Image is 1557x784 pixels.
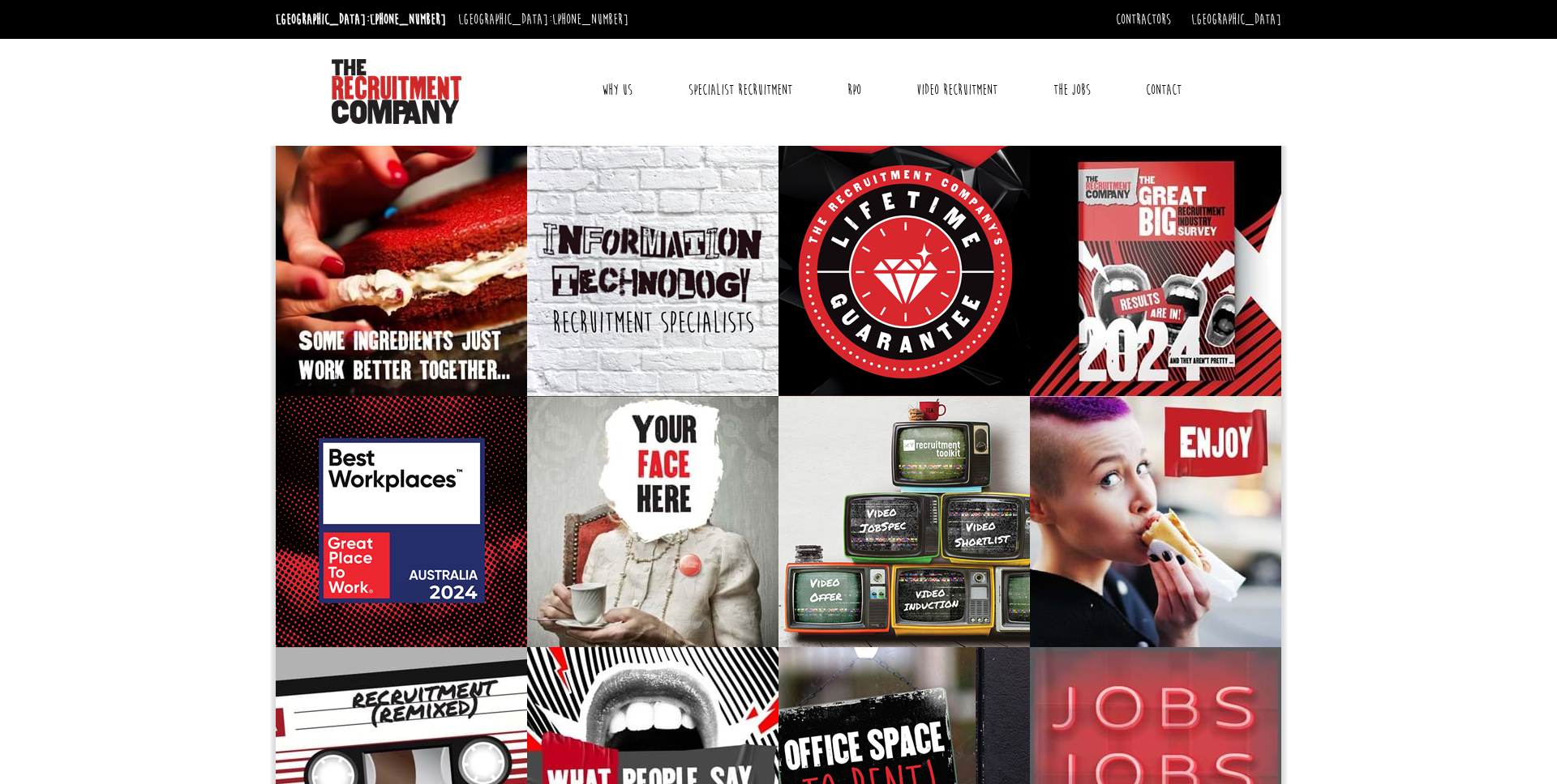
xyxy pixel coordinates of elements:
[1041,70,1103,110] a: The Jobs
[1134,70,1194,110] a: Contact
[454,6,633,32] li: [GEOGRAPHIC_DATA]:
[590,70,645,110] a: Why Us
[552,11,628,28] a: [PHONE_NUMBER]
[370,11,446,28] a: [PHONE_NUMBER]
[676,70,804,110] a: Specialist Recruitment
[1116,11,1171,28] a: Contractors
[904,70,1010,110] a: Video Recruitment
[835,70,873,110] a: RPO
[272,6,450,32] li: [GEOGRAPHIC_DATA]:
[1191,11,1281,28] a: [GEOGRAPHIC_DATA]
[332,59,461,124] img: The Recruitment Company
